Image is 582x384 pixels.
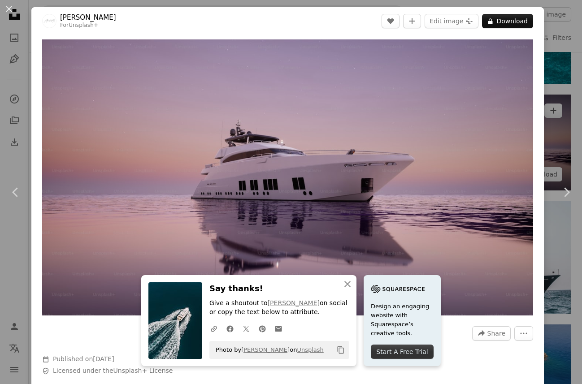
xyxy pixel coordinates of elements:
[403,14,421,28] button: Add to Collection
[364,275,441,366] a: Design an engaging website with Squarespace’s creative tools.Start A Free Trial
[53,367,173,375] span: Licensed under the
[371,302,434,338] span: Design an engaging website with Squarespace’s creative tools.
[371,282,425,296] img: file-1705255347840-230a6ab5bca9image
[472,326,511,341] button: Share this image
[209,299,349,317] p: Give a shoutout to on social or copy the text below to attribute.
[371,345,434,359] div: Start A Free Trial
[238,319,254,337] a: Share on Twitter
[268,299,320,306] a: [PERSON_NAME]
[69,22,98,28] a: Unsplash+
[425,14,478,28] button: Edit image
[42,14,56,28] img: Go to Alexander Mils's profile
[209,282,349,295] h3: Say thanks!
[53,355,114,362] span: Published on
[113,367,173,374] a: Unsplash+ License
[60,13,116,22] a: [PERSON_NAME]
[222,319,238,337] a: Share on Facebook
[241,346,290,353] a: [PERSON_NAME]
[297,346,323,353] a: Unsplash
[382,14,400,28] button: Like
[42,39,533,315] img: a large white boat floating on top of a body of water
[551,149,582,235] a: Next
[93,355,114,362] time: April 11, 2023 at 12:49:50 PM GMT+3
[211,343,324,357] span: Photo by on
[254,319,270,337] a: Share on Pinterest
[270,319,287,337] a: Share over email
[60,22,116,29] div: For
[514,326,533,341] button: More Actions
[42,39,533,315] button: Zoom in on this image
[333,342,348,358] button: Copy to clipboard
[487,327,505,340] span: Share
[482,14,533,28] button: Download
